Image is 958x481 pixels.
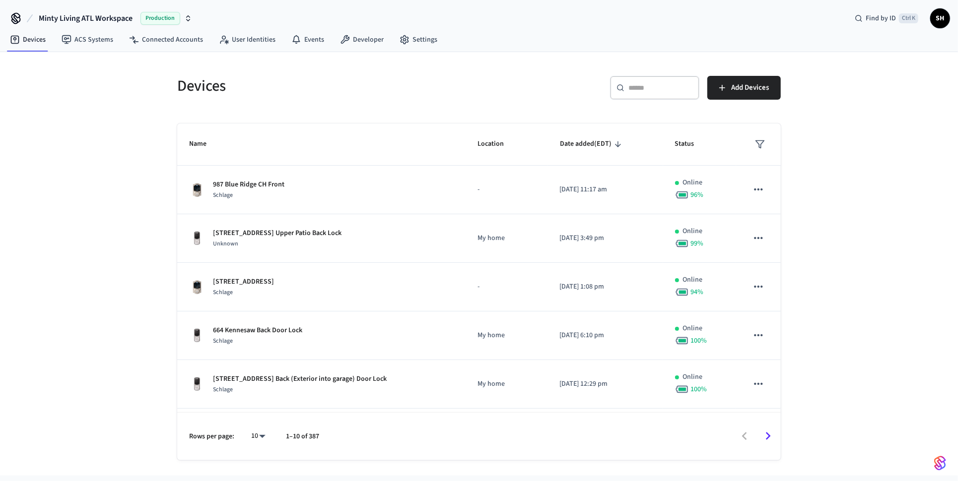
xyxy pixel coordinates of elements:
p: [DATE] 3:49 pm [560,233,651,243]
p: [STREET_ADDRESS] Back (Exterior into garage) Door Lock [213,374,387,384]
span: Schlage [213,337,233,345]
img: Schlage Sense Smart Deadbolt with Camelot Trim, Front [189,279,205,295]
a: Devices [2,31,54,49]
span: Location [478,136,517,152]
span: Schlage [213,191,233,199]
span: 100 % [691,384,707,394]
a: ACS Systems [54,31,121,49]
button: Add Devices [707,76,781,100]
p: - [478,282,536,292]
span: Production [140,12,180,25]
span: 100 % [691,336,707,346]
span: Ctrl K [899,13,918,23]
span: Schlage [213,288,233,297]
span: 99 % [691,239,704,248]
p: - [478,184,536,195]
p: Online [683,275,703,285]
img: Schlage Sense Smart Deadbolt with Camelot Trim, Front [189,182,205,198]
p: [STREET_ADDRESS] [213,277,274,287]
span: Add Devices [731,81,769,94]
p: [DATE] 12:29 pm [560,379,651,389]
p: 664 Kennesaw Back Door Lock [213,325,302,336]
p: Rows per page: [189,431,234,442]
div: 10 [246,429,270,443]
p: Online [683,323,703,334]
span: Find by ID [866,13,896,23]
p: [DATE] 6:10 pm [560,330,651,341]
img: Yale Assure Touchscreen Wifi Smart Lock, Satin Nickel, Front [189,328,205,344]
span: Status [675,136,707,152]
span: Schlage [213,385,233,394]
p: Online [683,178,703,188]
p: [DATE] 11:17 am [560,184,651,195]
p: [STREET_ADDRESS] Upper Patio Back Lock [213,228,342,239]
h5: Devices [177,76,473,96]
button: SH [930,8,950,28]
span: Name [189,136,219,152]
img: Yale Assure Touchscreen Wifi Smart Lock, Satin Nickel, Front [189,376,205,392]
a: Events [283,31,332,49]
span: Unknown [213,240,238,248]
span: 94 % [691,287,704,297]
a: Developer [332,31,392,49]
span: Date added(EDT) [560,136,624,152]
p: My home [478,379,536,389]
p: Online [683,372,703,382]
button: Go to next page [756,424,780,448]
span: SH [931,9,949,27]
p: My home [478,233,536,243]
a: Connected Accounts [121,31,211,49]
div: Find by IDCtrl K [847,9,926,27]
a: User Identities [211,31,283,49]
img: Yale Assure Touchscreen Wifi Smart Lock, Satin Nickel, Front [189,231,205,246]
p: 1–10 of 387 [286,431,319,442]
p: 987 Blue Ridge CH Front [213,180,284,190]
img: SeamLogoGradient.69752ec5.svg [934,455,946,471]
a: Settings [392,31,445,49]
p: Online [683,226,703,237]
span: Minty Living ATL Workspace [39,12,133,24]
p: [DATE] 1:08 pm [560,282,651,292]
p: My home [478,330,536,341]
span: 96 % [691,190,704,200]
